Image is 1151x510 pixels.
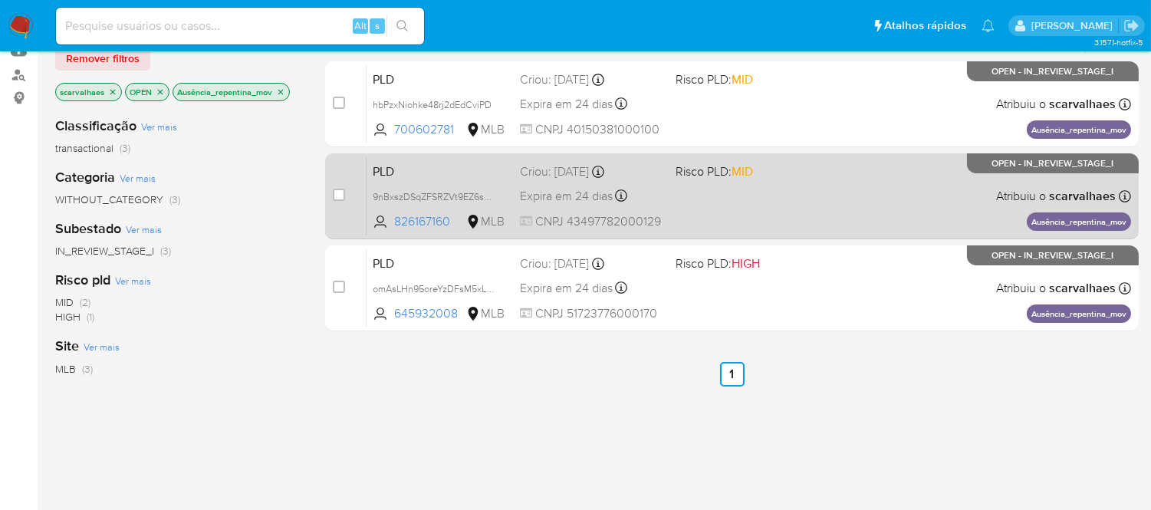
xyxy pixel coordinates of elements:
[1094,36,1143,48] span: 3.157.1-hotfix-5
[1031,18,1118,33] p: sara.carvalhaes@mercadopago.com.br
[375,18,380,33] span: s
[56,16,424,36] input: Pesquise usuários ou casos...
[386,15,418,37] button: search-icon
[884,18,966,34] span: Atalhos rápidos
[982,19,995,32] a: Notificações
[1123,18,1139,34] a: Sair
[354,18,367,33] span: Alt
